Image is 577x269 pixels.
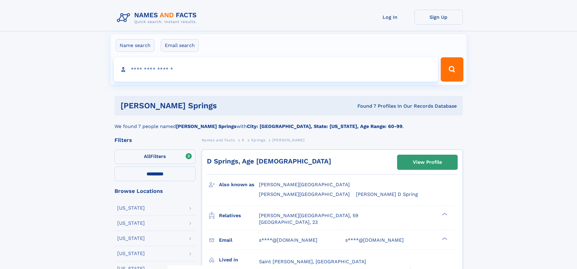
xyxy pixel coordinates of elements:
a: [GEOGRAPHIC_DATA], 23 [259,219,318,226]
b: [PERSON_NAME] Springs [176,123,237,129]
a: Springs [251,136,265,144]
div: We found 7 people named with . [114,116,463,130]
div: [US_STATE] [117,236,145,241]
a: Names and Facts [202,136,235,144]
label: Name search [116,39,154,52]
h3: Lived in [219,255,259,265]
a: Log In [366,10,414,25]
h3: Email [219,235,259,245]
div: [US_STATE] [117,206,145,210]
a: D Springs, Age [DEMOGRAPHIC_DATA] [207,157,331,165]
span: [PERSON_NAME][GEOGRAPHIC_DATA] [259,182,350,187]
div: Found 7 Profiles In Our Records Database [287,103,457,109]
span: S [242,138,244,142]
div: [US_STATE] [117,221,145,226]
h3: Relatives [219,210,259,221]
h3: Also known as [219,180,259,190]
label: Email search [161,39,199,52]
div: ❯ [440,212,448,216]
b: City: [GEOGRAPHIC_DATA], State: [US_STATE], Age Range: 60-99 [247,123,403,129]
a: S [242,136,244,144]
span: [PERSON_NAME] D Spring [356,191,418,197]
div: ❯ [440,237,448,240]
span: Springs [251,138,265,142]
div: Browse Locations [114,188,196,194]
span: All [144,153,150,159]
div: Filters [114,137,196,143]
div: [US_STATE] [117,251,145,256]
a: View Profile [397,155,457,170]
h1: [PERSON_NAME] Springs [121,102,287,109]
a: [PERSON_NAME][GEOGRAPHIC_DATA], 59 [259,212,358,219]
img: Logo Names and Facts [114,10,202,26]
label: Filters [114,150,196,164]
a: Sign Up [414,10,463,25]
button: Search Button [441,57,463,82]
span: [PERSON_NAME][GEOGRAPHIC_DATA] [259,191,350,197]
input: search input [114,57,438,82]
span: [PERSON_NAME] [272,138,305,142]
div: View Profile [413,155,442,169]
span: Saint [PERSON_NAME], [GEOGRAPHIC_DATA] [259,259,366,264]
